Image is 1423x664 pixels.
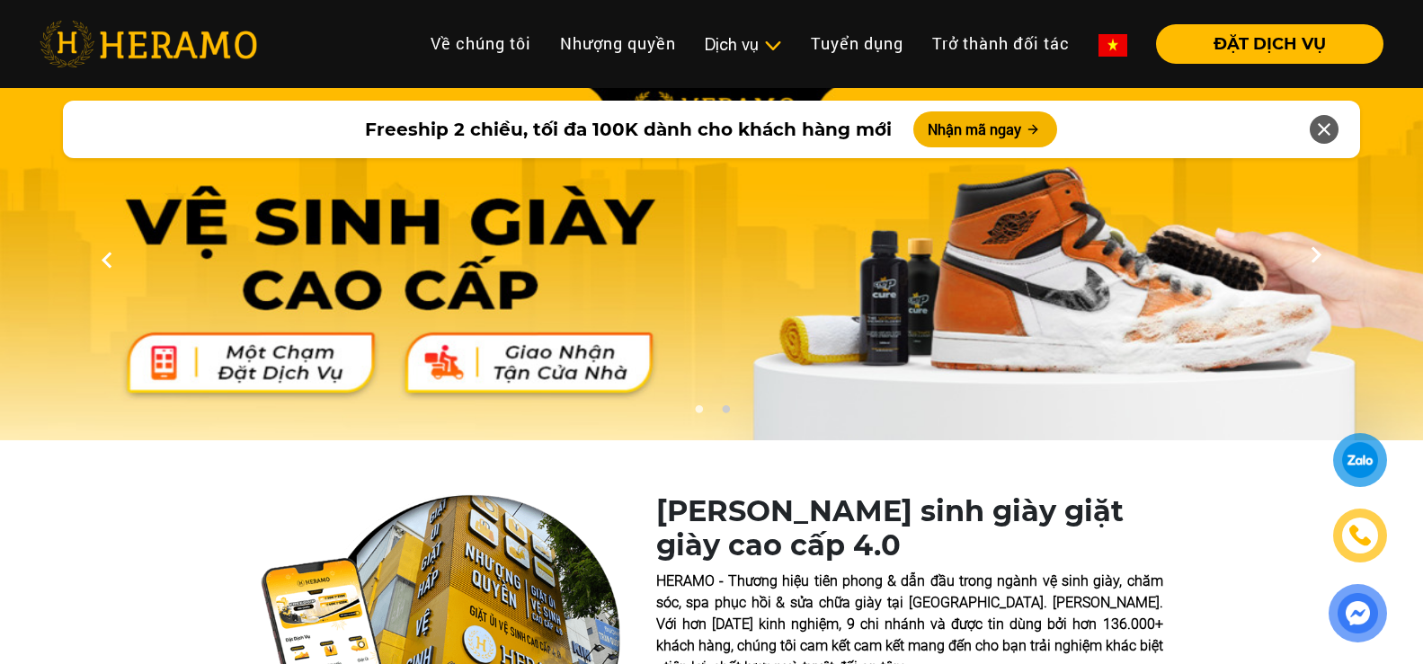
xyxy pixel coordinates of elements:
img: phone-icon [1350,526,1371,545]
a: Tuyển dụng [796,24,918,63]
img: vn-flag.png [1098,34,1127,57]
a: Về chúng tôi [416,24,546,63]
button: Nhận mã ngay [913,111,1057,147]
button: 1 [689,404,707,422]
a: ĐẶT DỊCH VỤ [1142,36,1383,52]
button: 2 [716,404,734,422]
img: subToggleIcon [763,37,782,55]
button: ĐẶT DỊCH VỤ [1156,24,1383,64]
div: Dịch vụ [705,32,782,57]
a: phone-icon [1336,511,1384,560]
span: Freeship 2 chiều, tối đa 100K dành cho khách hàng mới [365,116,892,143]
h1: [PERSON_NAME] sinh giày giặt giày cao cấp 4.0 [656,494,1163,563]
a: Nhượng quyền [546,24,690,63]
img: heramo-logo.png [40,21,257,67]
a: Trở thành đối tác [918,24,1084,63]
